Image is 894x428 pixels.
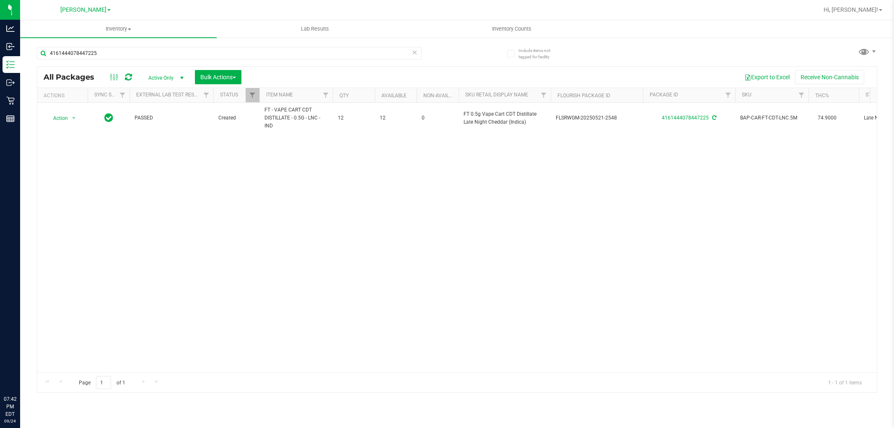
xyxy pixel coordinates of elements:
span: 12 [380,114,412,122]
span: PASSED [135,114,208,122]
inline-svg: Inventory [6,60,15,69]
span: 1 - 1 of 1 items [821,376,868,389]
span: 74.9000 [814,112,841,124]
a: Package ID [650,92,678,98]
span: FT - VAPE CART CDT DISTILLATE - 0.5G - LNC - IND [264,106,328,130]
span: BAP-CAR-FT-CDT-LNC.5M [740,114,803,122]
a: Qty [339,93,349,99]
p: 09/24 [4,418,16,424]
span: Action [46,112,68,124]
div: Actions [44,93,84,99]
span: FLSRWGM-20250521-2548 [556,114,638,122]
a: Filter [537,88,551,102]
a: Lab Results [217,20,413,38]
inline-svg: Inbound [6,42,15,51]
a: Strain [865,92,883,98]
span: Clear [412,47,418,58]
span: 12 [338,114,370,122]
a: Available [381,93,407,99]
input: 1 [96,376,111,389]
span: Include items not tagged for facility [518,47,560,60]
a: Filter [246,88,259,102]
span: Hi, [PERSON_NAME]! [824,6,878,13]
span: Inventory Counts [481,25,543,33]
a: Item Name [266,92,293,98]
a: Inventory [20,20,217,38]
inline-svg: Retail [6,96,15,105]
a: SKU [742,92,751,98]
span: Inventory [20,25,217,33]
a: Sync Status [94,92,127,98]
input: Search Package ID, Item Name, SKU, Lot or Part Number... [37,47,422,60]
p: 07:42 PM EDT [4,395,16,418]
inline-svg: Analytics [6,24,15,33]
inline-svg: Outbound [6,78,15,87]
span: All Packages [44,73,103,82]
span: Sync from Compliance System [711,115,716,121]
a: Filter [795,88,808,102]
span: Lab Results [290,25,340,33]
a: Non-Available [423,93,461,99]
a: Status [220,92,238,98]
a: Filter [200,88,213,102]
inline-svg: Reports [6,114,15,123]
span: select [69,112,79,124]
span: Page of 1 [72,376,132,389]
span: In Sync [104,112,113,124]
span: 0 [422,114,453,122]
button: Receive Non-Cannabis [795,70,864,84]
a: Sku Retail Display Name [465,92,528,98]
span: Bulk Actions [200,74,236,80]
a: 4161444078447225 [662,115,709,121]
a: Filter [116,88,130,102]
button: Bulk Actions [195,70,241,84]
a: Flourish Package ID [557,93,610,99]
button: Export to Excel [739,70,795,84]
iframe: Resource center unread badge [25,360,35,370]
span: Created [218,114,254,122]
a: External Lab Test Result [136,92,202,98]
a: Filter [721,88,735,102]
a: Inventory Counts [413,20,610,38]
a: Filter [319,88,333,102]
span: [PERSON_NAME] [60,6,106,13]
iframe: Resource center [8,361,34,386]
span: FT 0.5g Vape Cart CDT Distillate Late Night Cheddar (Indica) [464,110,546,126]
a: THC% [815,93,829,99]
